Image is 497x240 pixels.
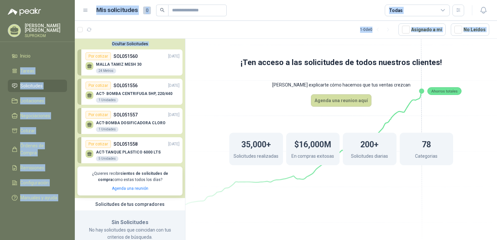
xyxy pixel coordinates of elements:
[415,153,437,161] p: Categorias
[168,141,180,147] p: [DATE]
[311,94,371,107] button: Agenda una reunion aquí
[8,192,67,204] a: Manuales y ayuda
[75,39,185,198] div: Ocultar SolicitudesPor cotizarSOL051560[DATE] MALLA TAMIZ MESH 3024 MetrosPor cotizarSOL051556[DA...
[143,7,151,14] span: 0
[168,53,180,60] p: [DATE]
[8,177,67,189] a: Configuración
[389,7,403,14] div: Todas
[96,91,172,96] p: ACT- BOMBA CENTRIFUGA 5HP, 220/440
[8,80,67,92] a: Solicitudes
[25,34,67,38] p: SUPROKOM
[234,153,278,161] p: Solicitudes realizadas
[20,52,31,60] span: Inicio
[114,53,138,60] p: SOL051560
[8,50,67,62] a: Inicio
[168,112,180,118] p: [DATE]
[86,111,111,119] div: Por cotizar
[77,137,182,163] a: Por cotizarSOL051558[DATE] ACT-TANQUE PLASTICO 6000 LTS5 Unidades
[77,49,182,75] a: Por cotizarSOL051560[DATE] MALLA TAMIZ MESH 3024 Metros
[20,82,43,89] span: Solicitudes
[96,6,138,15] h1: Mis solicitudes
[291,153,334,161] p: En compras exitosas
[75,198,185,210] div: Solicitudes de tus compradores
[20,127,35,134] span: Cotizar
[77,108,182,134] a: Por cotizarSOL051557[DATE] ACT-BOMBA DOSIFICADORA CLORO1 Unidades
[360,24,393,35] div: 1 - 0 de 0
[77,41,182,46] button: Ocultar Solicitudes
[81,170,179,183] p: ¿Quieres recibir como estas todos los días?
[8,8,41,16] img: Logo peakr
[114,140,138,148] p: SOL051558
[20,164,44,171] span: Remisiones
[96,62,141,67] p: MALLA TAMIZ MESH 30
[96,98,118,103] div: 1 Unidades
[114,82,138,89] p: SOL051556
[20,112,50,119] span: Negociaciones
[8,65,67,77] a: Tareas
[8,95,67,107] a: Licitaciones
[25,23,67,33] p: [PERSON_NAME] [PERSON_NAME]
[360,137,379,151] h1: 200+
[168,83,180,89] p: [DATE]
[351,153,388,161] p: Solicitudes diarias
[422,137,431,151] h1: 78
[241,137,271,151] h1: 35,000+
[83,218,177,227] h3: Sin Solicitudes
[8,110,67,122] a: Negociaciones
[98,171,168,182] b: cientos de solicitudes de compra
[86,140,111,148] div: Por cotizar
[160,8,165,12] span: search
[96,127,118,132] div: 1 Unidades
[96,121,166,125] p: ACT-BOMBA DOSIFICADORA CLORO
[8,162,67,174] a: Remisiones
[20,194,57,201] span: Manuales y ayuda
[114,111,138,118] p: SOL051557
[398,23,446,36] button: Asignado a mi
[451,23,489,36] button: No Leídos
[20,97,44,104] span: Licitaciones
[112,186,148,191] a: Agenda una reunión
[294,137,331,151] h1: $16,000M
[86,52,111,60] div: Por cotizar
[96,68,116,73] div: 24 Metros
[8,140,67,159] a: Órdenes de Compra
[20,142,61,156] span: Órdenes de Compra
[20,67,34,74] span: Tareas
[8,125,67,137] a: Cotizar
[96,150,161,154] p: ACT-TANQUE PLASTICO 6000 LTS
[20,179,49,186] span: Configuración
[77,79,182,105] a: Por cotizarSOL051556[DATE] ACT- BOMBA CENTRIFUGA 5HP, 220/4401 Unidades
[96,156,118,161] div: 5 Unidades
[86,82,111,89] div: Por cotizar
